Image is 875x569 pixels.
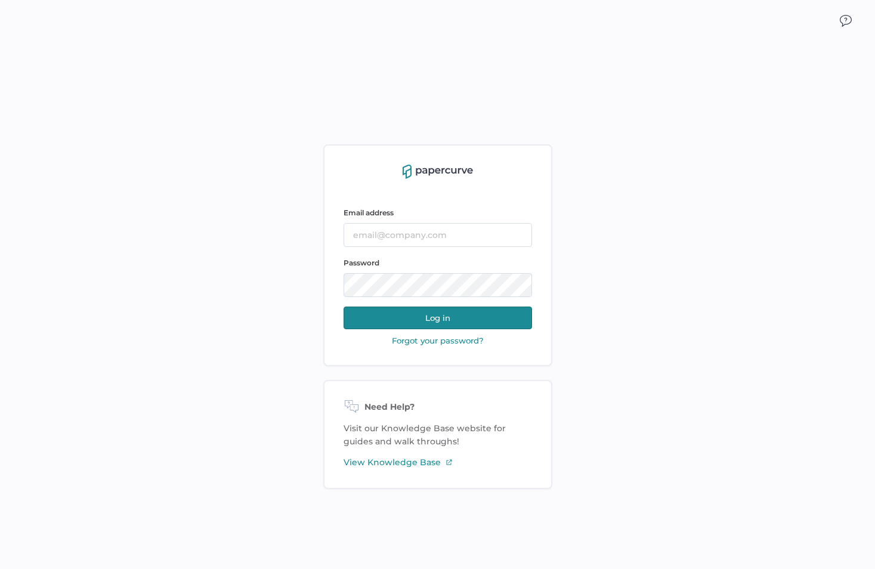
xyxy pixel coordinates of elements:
[344,258,379,267] span: Password
[388,335,487,346] button: Forgot your password?
[344,223,532,247] input: email@company.com
[840,15,852,27] img: icon_chat.2bd11823.svg
[344,400,532,415] div: Need Help?
[446,459,453,466] img: external-link-icon-3.58f4c051.svg
[403,165,473,179] img: papercurve-logo-colour.7244d18c.svg
[323,380,552,489] div: Visit our Knowledge Base website for guides and walk throughs!
[344,456,441,469] span: View Knowledge Base
[344,307,532,329] button: Log in
[344,400,360,415] img: need-help-icon.d526b9f7.svg
[344,208,394,217] span: Email address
